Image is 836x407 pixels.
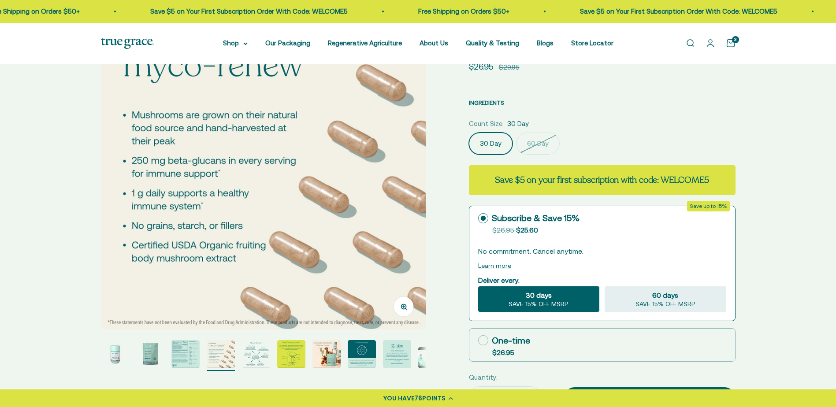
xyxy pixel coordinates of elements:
button: Go to item 7 [312,340,341,371]
button: Go to item 4 [207,340,235,371]
img: - Mushrooms are grown on their natural food source and hand-harvested at their peak - 250 mg beta... [100,4,426,329]
button: Go to item 3 [171,340,200,371]
a: Regenerative Agriculture [328,39,402,47]
button: Go to item 5 [242,340,270,371]
span: INGREDIENTS [469,100,504,106]
button: Go to item 2 [136,340,164,371]
span: 30 Day [507,118,529,129]
span: 76 [414,394,422,403]
button: Go to item 1 [101,340,129,371]
img: Meaningful Ingredients. Effective Doses. [312,340,341,368]
a: Free Shipping on Orders $50+ [372,7,463,15]
a: Blogs [537,39,554,47]
img: - Mushrooms are grown on their natural food source and hand-harvested at their peak - 250 mg beta... [207,340,235,368]
strong: Save $5 on your first subscription with code: WELCOME5 [495,174,709,186]
legend: Count Size: [469,118,504,129]
a: Our Packaging [265,39,310,47]
button: Go to item 6 [277,340,305,371]
p: Save $5 on Your First Subscription Order With Code: WELCOME5 [104,6,301,17]
img: Reishi supports immune health, daily balance, and longevity* Lion’s Mane supports brain, nerve, a... [242,340,270,368]
button: Go to item 8 [348,340,376,371]
a: Quality & Testing [466,39,519,47]
a: About Us [420,39,448,47]
a: Store Locator [571,39,613,47]
img: True Grace full-spectrum mushroom extracts are crafted with intention. We start with the fruiting... [171,340,200,368]
button: INGREDIENTS [469,97,504,108]
summary: Shop [223,38,248,48]
img: Myco-RenewTM Blend Mushroom Supplements for Daily Immune Support* 1 g daily to support a healthy ... [101,340,129,368]
span: POINTS [422,394,446,403]
compare-at-price: $29.95 [499,62,520,73]
cart-count: 3 [732,36,739,43]
span: YOU HAVE [383,394,414,403]
img: Myco-Renew [136,340,164,368]
sale-price: $26.95 [469,60,494,73]
img: The "fruiting body" (typically the stem, gills, and cap of the mushroom) has higher levels of act... [277,340,305,368]
button: Go to item 10 [418,347,446,371]
img: We work with Alkemist Labs, an independent, accredited botanical testing lab, to test the purity,... [383,340,411,368]
p: Save $5 on Your First Subscription Order With Code: WELCOME5 [533,6,731,17]
img: True Grace mushrooms undergo a multi-step hot water extraction process to create extracts with 25... [348,340,376,368]
button: Go to item 9 [383,340,411,371]
label: Quantity: [469,372,498,383]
